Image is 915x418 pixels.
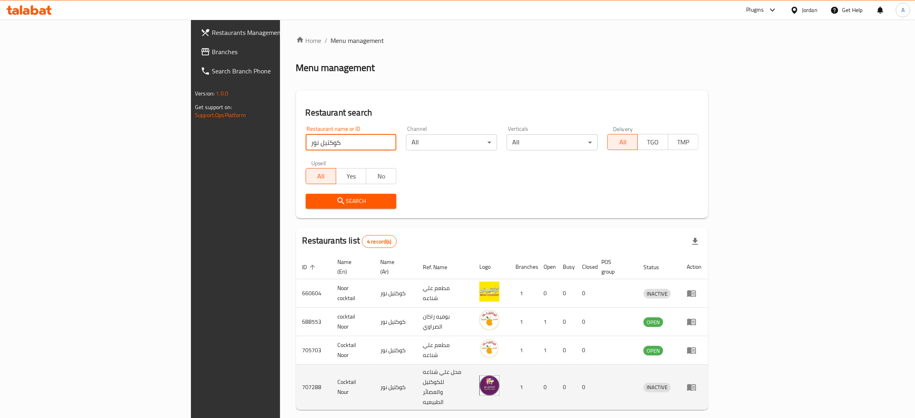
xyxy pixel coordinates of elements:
th: Closed [576,255,595,279]
h2: Menu management [296,61,375,74]
span: Yes [339,170,363,182]
span: A [901,6,905,14]
input: Search for restaurant name or ID.. [306,134,397,150]
div: All [507,134,598,150]
span: 1.0.0 [216,88,228,99]
td: 1 [537,308,556,336]
button: Search [306,194,397,209]
button: All [607,134,638,150]
th: Branches [509,255,537,279]
th: Busy [556,255,576,279]
td: 0 [556,336,576,365]
img: Cocktail Noor [479,339,499,359]
a: Branches [194,42,344,61]
td: محل علي شناعه للكوكتيل والعصائر الطبيعيه [416,365,473,410]
a: Support.OpsPlatform [195,110,246,120]
td: 0 [537,365,556,410]
div: Plugins [746,5,764,15]
span: OPEN [643,318,663,327]
span: ID [302,262,318,272]
img: Cocktail Nour [479,375,499,396]
span: All [309,170,333,182]
span: INACTIVE [643,383,671,392]
td: كوكتيل نور [374,308,416,336]
td: 1 [509,365,537,410]
table: enhanced table [296,255,708,410]
span: No [369,170,393,182]
span: Search [312,196,390,206]
td: 1 [509,336,537,365]
div: Menu [687,345,702,355]
td: كوكتيل نور [374,336,416,365]
span: INACTIVE [643,289,671,298]
h2: Restaurants list [302,235,397,248]
div: Menu [687,288,702,298]
nav: breadcrumb [296,36,708,45]
th: Logo [473,255,509,279]
td: 0 [576,365,595,410]
td: Noor cocktail [331,279,374,308]
td: 0 [556,308,576,336]
th: Open [537,255,556,279]
span: Get support on: [195,102,232,112]
td: 0 [537,279,556,308]
td: كوكتيل نور [374,279,416,308]
span: TMP [672,136,695,148]
span: 4 record(s) [362,238,396,246]
td: Cocktail Nour [331,365,374,410]
td: 0 [576,279,595,308]
button: No [366,168,396,184]
th: Action [680,255,708,279]
td: 1 [509,279,537,308]
div: OPEN [643,317,663,327]
span: All [611,136,635,148]
h2: Restaurant search [306,107,698,119]
label: Delivery [613,126,633,132]
a: Restaurants Management [194,23,344,42]
td: Cocktail Noor [331,336,374,365]
td: مطعم علي شناعه [416,279,473,308]
div: Total records count [362,235,397,248]
td: cocktail Noor [331,308,374,336]
span: OPEN [643,346,663,355]
span: POS group [601,257,627,276]
button: Yes [336,168,366,184]
label: Upsell [311,160,326,166]
div: All [406,134,497,150]
span: Name (Ar) [380,257,407,276]
span: Restaurants Management [212,28,337,37]
a: Search Branch Phone [194,61,344,81]
span: TGO [641,136,665,148]
span: Ref. Name [423,262,458,272]
img: cocktail Noor [479,310,499,330]
td: 0 [576,336,595,365]
div: Menu [687,317,702,327]
span: Name (En) [338,257,364,276]
td: 1 [509,308,537,336]
img: Noor cocktail [479,282,499,302]
span: Search Branch Phone [212,66,337,76]
button: TMP [668,134,698,150]
td: مطعم علي شناعه [416,336,473,365]
button: All [306,168,336,184]
td: 1 [537,336,556,365]
div: Jordan [802,6,818,14]
div: Export file [686,232,705,251]
td: 0 [556,279,576,308]
span: Status [643,262,670,272]
td: 0 [556,365,576,410]
td: 0 [576,308,595,336]
span: Version: [195,88,215,99]
span: Branches [212,47,337,57]
td: بوفيه راكان الصراوي [416,308,473,336]
span: Menu management [331,36,384,45]
td: كوكتيل نور [374,365,416,410]
button: TGO [637,134,668,150]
